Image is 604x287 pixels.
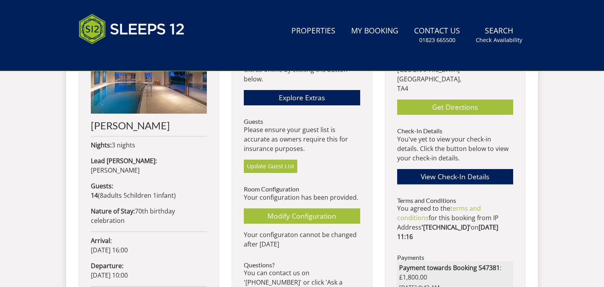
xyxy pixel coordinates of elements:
[288,22,339,40] a: Properties
[75,53,157,60] iframe: Customer reviews powered by Trustpilot
[100,191,122,200] span: adult
[244,261,360,269] h3: Questions?
[123,191,127,200] span: 5
[91,191,176,200] span: ( )
[244,160,297,173] a: Update Guest List
[91,236,207,255] p: [DATE] 16:00
[153,191,157,200] span: 1
[244,118,360,125] h3: Guests
[122,191,151,200] span: child
[397,204,513,241] p: You agreed to the for this booking from IP Address on
[91,261,123,270] strong: Departure:
[397,99,513,115] a: Get Directions
[244,208,360,224] a: Modify Configuration
[419,36,455,44] small: 01823 665500
[79,9,185,49] img: Sleeps 12
[91,166,140,175] span: [PERSON_NAME]
[244,90,360,105] a: Explore Extras
[244,186,360,193] h3: Room Configuration
[397,169,513,184] a: View Check-In Details
[397,254,513,261] h3: Payments
[91,236,112,245] strong: Arrival:
[91,206,207,225] p: 70th birthday celebration
[91,39,207,131] a: [PERSON_NAME]
[348,22,401,40] a: My Booking
[397,127,513,134] h3: Check-In Details
[91,156,157,165] strong: Lead [PERSON_NAME]:
[91,207,135,215] strong: Nature of Stay:
[397,223,498,241] strong: [DATE] 11:16
[244,230,360,249] p: Your configuraton cannot be changed after [DATE]
[397,134,513,163] p: You've yet to view your check-in details. Click the button below to view your check-in details.
[244,193,360,202] p: Your configuration has been provided.
[151,191,174,200] span: infant
[397,197,513,204] h3: Terms and Conditions
[91,141,112,149] strong: Nights:
[476,36,522,44] small: Check Availability
[397,204,481,222] a: terms and conditions
[91,140,207,150] p: 3 nights
[399,263,500,272] strong: Payment towards Booking S47381
[119,191,122,200] span: s
[473,22,525,48] a: SearchCheck Availability
[91,120,207,131] h2: [PERSON_NAME]
[91,39,207,114] img: An image of 'Perys Hill'
[91,261,207,280] p: [DATE] 10:00
[91,191,98,200] strong: 14
[91,182,113,190] strong: Guests:
[141,191,151,200] span: ren
[411,22,463,48] a: Contact Us01823 665500
[422,223,471,232] strong: '[TECHNICAL_ID]'
[244,125,360,153] p: Please ensure your guest list is accurate as owners require this for insurance purposes.
[100,191,103,200] span: 8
